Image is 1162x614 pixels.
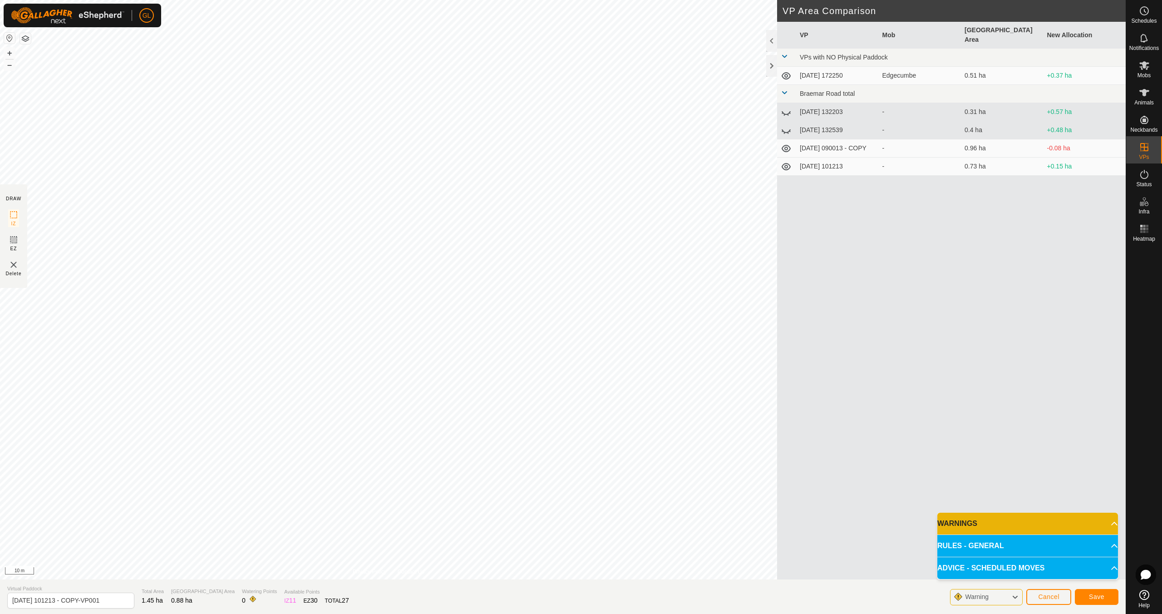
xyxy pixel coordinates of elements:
span: VPs [1139,154,1149,160]
div: IZ [284,596,296,605]
span: Animals [1134,100,1154,105]
p-accordion-header: ADVICE - SCHEDULED MOVES [937,557,1118,579]
div: - [882,144,958,153]
h2: VP Area Comparison [783,5,1126,16]
td: +0.15 ha [1044,158,1126,176]
div: - [882,125,958,135]
span: 30 [310,597,318,604]
span: Warning [965,593,989,600]
img: Gallagher Logo [11,7,124,24]
button: Cancel [1026,589,1071,605]
span: Save [1089,593,1104,600]
button: + [4,48,15,59]
span: ADVICE - SCHEDULED MOVES [937,563,1044,574]
span: 0 [242,597,246,604]
th: Mob [879,22,961,49]
span: Total Area [142,588,164,595]
span: [GEOGRAPHIC_DATA] Area [171,588,235,595]
th: [GEOGRAPHIC_DATA] Area [961,22,1044,49]
td: 0.73 ha [961,158,1044,176]
span: GL [143,11,151,20]
span: Available Points [284,588,349,596]
td: 0.4 ha [961,121,1044,139]
th: VP [796,22,879,49]
button: Save [1075,589,1118,605]
span: VPs with NO Physical Paddock [800,54,888,61]
div: Edgecumbe [882,71,958,80]
div: DRAW [6,195,21,202]
button: – [4,59,15,70]
td: +0.48 ha [1044,121,1126,139]
span: EZ [10,245,17,252]
span: Schedules [1131,18,1157,24]
div: TOTAL [325,596,349,605]
td: 0.96 ha [961,139,1044,158]
td: +0.57 ha [1044,103,1126,121]
span: Help [1138,603,1150,608]
span: 0.88 ha [171,597,192,604]
td: [DATE] 132539 [796,121,879,139]
span: WARNINGS [937,518,977,529]
p-accordion-header: WARNINGS [937,513,1118,535]
span: 27 [342,597,349,604]
a: Contact Us [398,568,424,576]
td: 0.31 ha [961,103,1044,121]
span: Notifications [1129,45,1159,51]
span: IZ [11,220,16,227]
span: Infra [1138,209,1149,214]
span: Braemar Road total [800,90,855,97]
p-accordion-header: RULES - GENERAL [937,535,1118,557]
td: [DATE] 101213 [796,158,879,176]
td: [DATE] 172250 [796,67,879,85]
button: Map Layers [20,33,31,44]
span: Neckbands [1130,127,1157,133]
span: Status [1136,182,1152,187]
span: Mobs [1137,73,1151,78]
span: Watering Points [242,588,277,595]
td: [DATE] 132203 [796,103,879,121]
button: Reset Map [4,33,15,44]
td: [DATE] 090013 - COPY [796,139,879,158]
span: Delete [6,270,22,277]
a: Privacy Policy [353,568,387,576]
div: EZ [304,596,318,605]
td: -0.08 ha [1044,139,1126,158]
td: 0.51 ha [961,67,1044,85]
a: Help [1126,586,1162,612]
td: +0.37 ha [1044,67,1126,85]
span: RULES - GENERAL [937,540,1004,551]
span: 11 [289,597,296,604]
span: Heatmap [1133,236,1155,242]
img: VP [8,259,19,270]
span: Virtual Paddock [7,585,134,593]
span: Cancel [1038,593,1059,600]
th: New Allocation [1044,22,1126,49]
span: 1.45 ha [142,597,163,604]
div: - [882,107,958,117]
div: - [882,162,958,171]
